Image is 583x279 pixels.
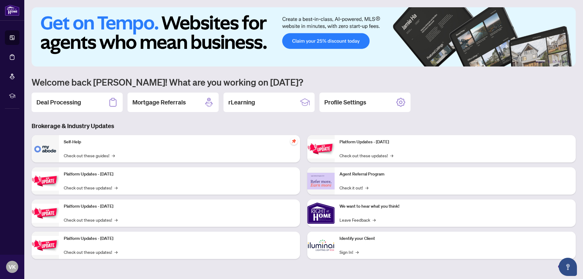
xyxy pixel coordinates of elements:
[365,184,368,191] span: →
[5,5,19,16] img: logo
[32,7,576,66] img: Slide 0
[64,152,115,159] a: Check out these guides!→
[559,258,577,276] button: Open asap
[36,98,81,107] h2: Deal Processing
[64,184,118,191] a: Check out these updates!→
[112,152,115,159] span: →
[356,249,359,255] span: →
[64,139,295,145] p: Self-Help
[32,204,59,223] img: Platform Updates - July 21, 2025
[339,139,571,145] p: Platform Updates - [DATE]
[64,171,295,178] p: Platform Updates - [DATE]
[32,236,59,255] img: Platform Updates - July 8, 2025
[32,76,576,88] h1: Welcome back [PERSON_NAME]! What are you working on [DATE]?
[64,216,118,223] a: Check out these updates!→
[324,98,366,107] h2: Profile Settings
[290,138,298,145] span: pushpin
[307,199,335,227] img: We want to hear what you think!
[64,249,118,255] a: Check out these updates!→
[536,60,545,63] button: 1
[339,249,359,255] a: Sign In!→
[307,232,335,259] img: Identify your Client
[567,60,570,63] button: 6
[307,173,335,189] img: Agent Referral Program
[339,152,393,159] a: Check out these updates!→
[64,203,295,210] p: Platform Updates - [DATE]
[339,171,571,178] p: Agent Referral Program
[339,184,368,191] a: Check it out!→
[339,216,376,223] a: Leave Feedback→
[32,135,59,162] img: Self-Help
[307,139,335,158] img: Platform Updates - June 23, 2025
[339,203,571,210] p: We want to hear what you think!
[32,172,59,191] img: Platform Updates - September 16, 2025
[548,60,550,63] button: 2
[64,235,295,242] p: Platform Updates - [DATE]
[562,60,565,63] button: 5
[228,98,255,107] h2: rLearning
[557,60,560,63] button: 4
[373,216,376,223] span: →
[9,263,16,271] span: VK
[132,98,186,107] h2: Mortgage Referrals
[114,249,118,255] span: →
[32,122,576,130] h3: Brokerage & Industry Updates
[114,184,118,191] span: →
[390,152,393,159] span: →
[339,235,571,242] p: Identify your Client
[553,60,555,63] button: 3
[114,216,118,223] span: →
